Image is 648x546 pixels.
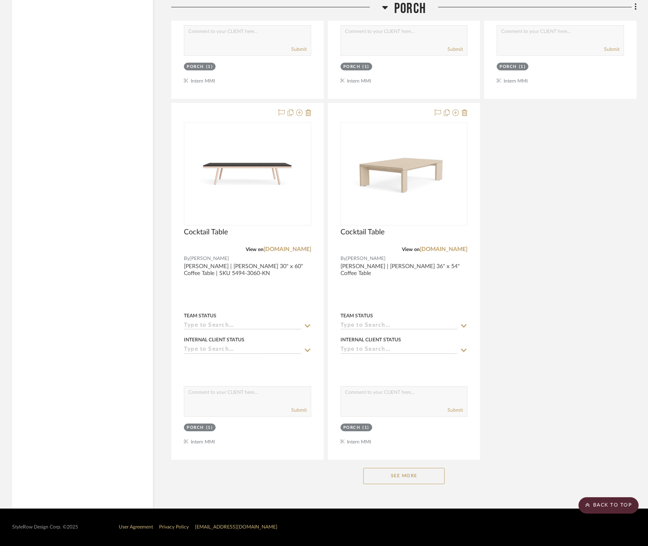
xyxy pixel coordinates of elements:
div: Team Status [184,312,216,319]
span: [PERSON_NAME] [346,255,386,262]
div: Porch [187,425,204,431]
div: (1) [362,425,369,431]
input: Type to Search… [184,322,301,330]
input: Type to Search… [340,346,458,354]
span: View on [246,247,264,252]
div: (1) [206,425,213,431]
button: Submit [447,46,463,53]
div: Internal Client Status [184,336,244,343]
a: [DOMAIN_NAME] [264,247,311,252]
span: View on [402,247,420,252]
div: Porch [500,64,517,70]
span: Cocktail Table [340,228,385,237]
div: Team Status [340,312,373,319]
button: Submit [291,46,307,53]
div: Porch [343,425,361,431]
div: 0 [341,122,467,225]
input: Type to Search… [340,322,458,330]
img: Cocktail Table [353,123,455,225]
div: Porch [343,64,361,70]
button: See More [363,468,445,484]
a: User Agreement [119,524,153,529]
a: [EMAIL_ADDRESS][DOMAIN_NAME] [195,524,277,529]
div: Porch [187,64,204,70]
scroll-to-top-button: BACK TO TOP [578,497,639,513]
div: (1) [362,64,369,70]
a: [DOMAIN_NAME] [420,247,467,252]
div: (1) [206,64,213,70]
img: Cocktail Table [196,123,298,225]
span: Cocktail Table [184,228,228,237]
div: Internal Client Status [340,336,401,343]
span: [PERSON_NAME] [190,255,229,262]
div: StyleRow Design Corp. ©2025 [12,524,78,530]
a: Privacy Policy [159,524,189,529]
button: Submit [291,406,307,414]
span: By [184,255,190,262]
button: Submit [604,46,620,53]
button: Submit [447,406,463,414]
div: (1) [519,64,526,70]
span: By [340,255,346,262]
input: Type to Search… [184,346,301,354]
